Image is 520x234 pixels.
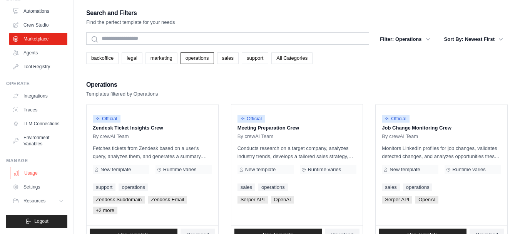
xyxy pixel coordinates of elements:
span: Official [382,115,410,123]
a: operations [403,183,433,191]
a: operations [258,183,288,191]
a: Marketplace [9,33,67,45]
a: backoffice [86,52,119,64]
span: By crewAI Team [93,133,129,140]
span: Serper API [382,196,412,204]
a: All Categories [271,52,313,64]
a: operations [119,183,148,191]
a: sales [382,183,400,191]
a: legal [122,52,142,64]
a: Agents [9,47,67,59]
a: operations [181,52,214,64]
a: sales [237,183,255,191]
span: Zendesk Subdomain [93,196,145,204]
p: Monitors LinkedIn profiles for job changes, validates detected changes, and analyzes opportunitie... [382,144,501,160]
span: New template [245,167,276,173]
span: By crewAI Team [237,133,274,140]
p: Templates filtered by Operations [86,90,158,98]
a: support [93,183,115,191]
button: Logout [6,215,67,228]
span: OpenAI [271,196,294,204]
p: Meeting Preparation Crew [237,124,357,132]
span: New template [100,167,131,173]
a: Crew Studio [9,19,67,31]
a: Traces [9,104,67,116]
span: Zendesk Email [148,196,187,204]
span: +2 more [93,207,117,214]
a: Tool Registry [9,61,67,73]
a: Integrations [9,90,67,102]
span: Runtime varies [308,167,341,173]
h2: Search and Filters [86,8,175,19]
span: Logout [34,218,48,224]
p: Job Change Monitoring Crew [382,124,501,132]
span: New template [390,167,420,173]
div: Operate [6,81,67,87]
span: Official [237,115,265,123]
button: Resources [9,195,67,207]
h2: Operations [86,79,158,90]
span: Runtime varies [163,167,197,173]
p: Conducts research on a target company, analyzes industry trends, develops a tailored sales strate... [237,144,357,160]
a: Settings [9,181,67,193]
span: OpenAI [415,196,438,204]
span: Resources [23,198,45,204]
span: Runtime varies [452,167,486,173]
button: Sort By: Newest First [440,32,508,46]
span: By crewAI Team [382,133,418,140]
a: marketing [145,52,177,64]
button: Filter: Operations [375,32,435,46]
a: sales [217,52,239,64]
p: Find the perfect template for your needs [86,19,175,26]
a: LLM Connections [9,118,67,130]
span: Serper API [237,196,268,204]
a: Automations [9,5,67,17]
span: Official [93,115,120,123]
p: Fetches tickets from Zendesk based on a user's query, analyzes them, and generates a summary. Out... [93,144,212,160]
a: support [242,52,268,64]
a: Usage [10,167,68,179]
a: Environment Variables [9,131,67,150]
p: Zendesk Ticket Insights Crew [93,124,212,132]
div: Manage [6,158,67,164]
